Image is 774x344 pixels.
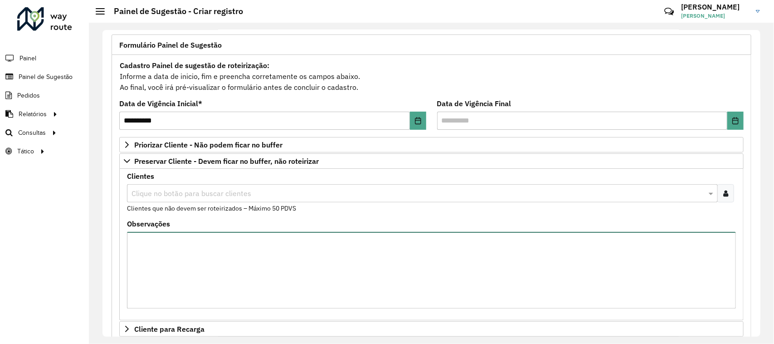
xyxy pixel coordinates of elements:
[437,98,511,109] label: Data de Vigência Final
[19,109,47,119] span: Relatórios
[120,61,269,70] strong: Cadastro Painel de sugestão de roteirização:
[119,41,222,49] span: Formulário Painel de Sugestão
[119,137,744,152] a: Priorizar Cliente - Não podem ficar no buffer
[119,59,744,93] div: Informe a data de inicio, fim e preencha corretamente os campos abaixo. Ao final, você irá pré-vi...
[18,128,46,138] span: Consultas
[134,325,204,333] span: Cliente para Recarga
[19,72,73,82] span: Painel de Sugestão
[659,2,679,21] a: Contato Rápido
[681,3,749,11] h3: [PERSON_NAME]
[105,6,243,16] h2: Painel de Sugestão - Criar registro
[19,54,36,63] span: Painel
[134,141,282,148] span: Priorizar Cliente - Não podem ficar no buffer
[119,98,202,109] label: Data de Vigência Inicial
[681,12,749,20] span: [PERSON_NAME]
[410,112,426,130] button: Choose Date
[127,171,154,182] label: Clientes
[127,218,170,229] label: Observações
[17,147,34,156] span: Tático
[17,91,40,100] span: Pedidos
[119,321,744,337] a: Cliente para Recarga
[127,204,296,212] small: Clientes que não devem ser roteirizados – Máximo 50 PDVS
[119,153,744,169] a: Preservar Cliente - Devem ficar no buffer, não roteirizar
[134,157,319,165] span: Preservar Cliente - Devem ficar no buffer, não roteirizar
[727,112,744,130] button: Choose Date
[119,169,744,320] div: Preservar Cliente - Devem ficar no buffer, não roteirizar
